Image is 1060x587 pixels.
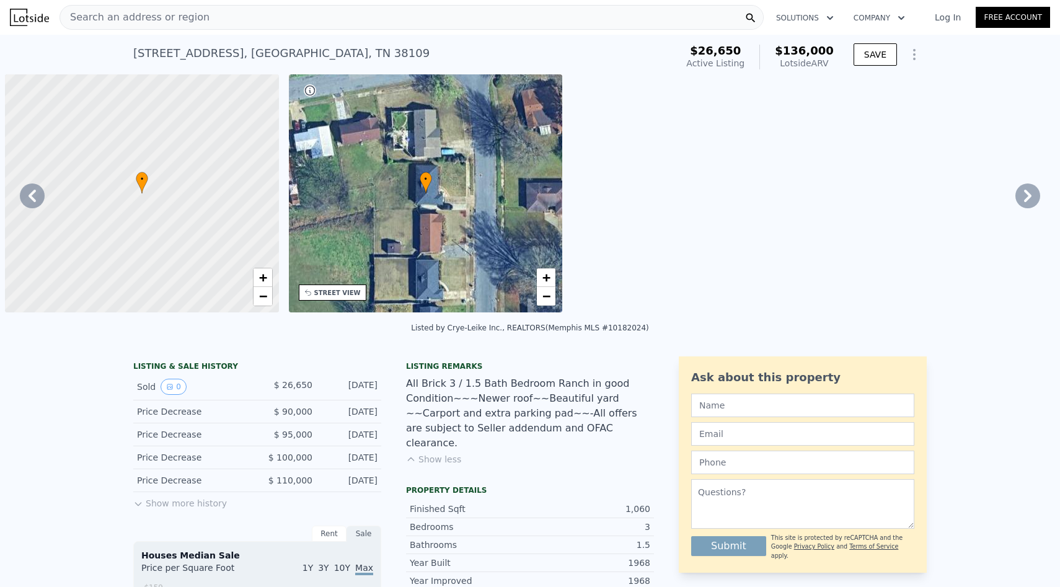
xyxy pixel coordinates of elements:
div: Rent [312,526,347,542]
a: Zoom in [537,268,555,287]
button: SAVE [854,43,897,66]
div: LISTING & SALE HISTORY [133,361,381,374]
div: [DATE] [322,405,378,418]
span: − [258,288,267,304]
span: + [258,270,267,285]
button: Company [844,7,915,29]
div: 1968 [530,557,650,569]
span: − [542,288,550,304]
span: 1Y [303,563,313,573]
a: Privacy Policy [794,543,834,550]
a: Zoom out [537,287,555,306]
img: Lotside [10,9,49,26]
div: • [420,172,432,193]
div: Year Improved [410,575,530,587]
span: $ 26,650 [274,380,312,390]
div: Listing remarks [406,361,654,371]
div: [DATE] [322,474,378,487]
span: 3Y [318,563,329,573]
div: [DATE] [322,379,378,395]
span: Max [355,563,373,575]
span: $ 90,000 [274,407,312,417]
a: Terms of Service [849,543,898,550]
a: Zoom in [254,268,272,287]
button: View historical data [161,379,187,395]
div: • [136,172,148,193]
button: Show less [406,453,461,466]
div: Bathrooms [410,539,530,551]
a: Log In [920,11,976,24]
div: Finished Sqft [410,503,530,515]
div: All Brick 3 / 1.5 Bath Bedroom Ranch in good Condition~~~Newer roof~~Beautiful yard ~~Carport and... [406,376,654,451]
div: [DATE] [322,451,378,464]
div: Price Decrease [137,405,247,418]
div: Price Decrease [137,474,247,487]
button: Show Options [902,42,927,67]
span: Active Listing [686,58,744,68]
div: Property details [406,485,654,495]
div: Price Decrease [137,428,247,441]
div: Houses Median Sale [141,549,373,562]
div: Listed by Crye-Leike Inc., REALTORS (Memphis MLS #10182024) [411,324,648,332]
button: Show more history [133,492,227,510]
button: Solutions [766,7,844,29]
span: 10Y [334,563,350,573]
div: Price Decrease [137,451,247,464]
div: Sold [137,379,247,395]
div: Year Built [410,557,530,569]
input: Phone [691,451,914,474]
span: $ 100,000 [268,452,312,462]
button: Submit [691,536,766,556]
div: 1.5 [530,539,650,551]
div: Bedrooms [410,521,530,533]
div: This site is protected by reCAPTCHA and the Google and apply. [771,534,914,560]
div: Ask about this property [691,369,914,386]
div: 1,060 [530,503,650,515]
span: $ 95,000 [274,430,312,439]
a: Free Account [976,7,1050,28]
input: Email [691,422,914,446]
div: STREET VIEW [314,288,361,298]
span: $26,650 [690,44,741,57]
div: [DATE] [322,428,378,441]
span: + [542,270,550,285]
a: Zoom out [254,287,272,306]
span: • [136,174,148,185]
div: 3 [530,521,650,533]
span: $136,000 [775,44,834,57]
div: Lotside ARV [775,57,834,69]
input: Name [691,394,914,417]
div: Sale [347,526,381,542]
span: $ 110,000 [268,475,312,485]
div: 1968 [530,575,650,587]
div: Price per Square Foot [141,562,257,581]
div: [STREET_ADDRESS] , [GEOGRAPHIC_DATA] , TN 38109 [133,45,430,62]
span: Search an address or region [60,10,210,25]
span: • [420,174,432,185]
